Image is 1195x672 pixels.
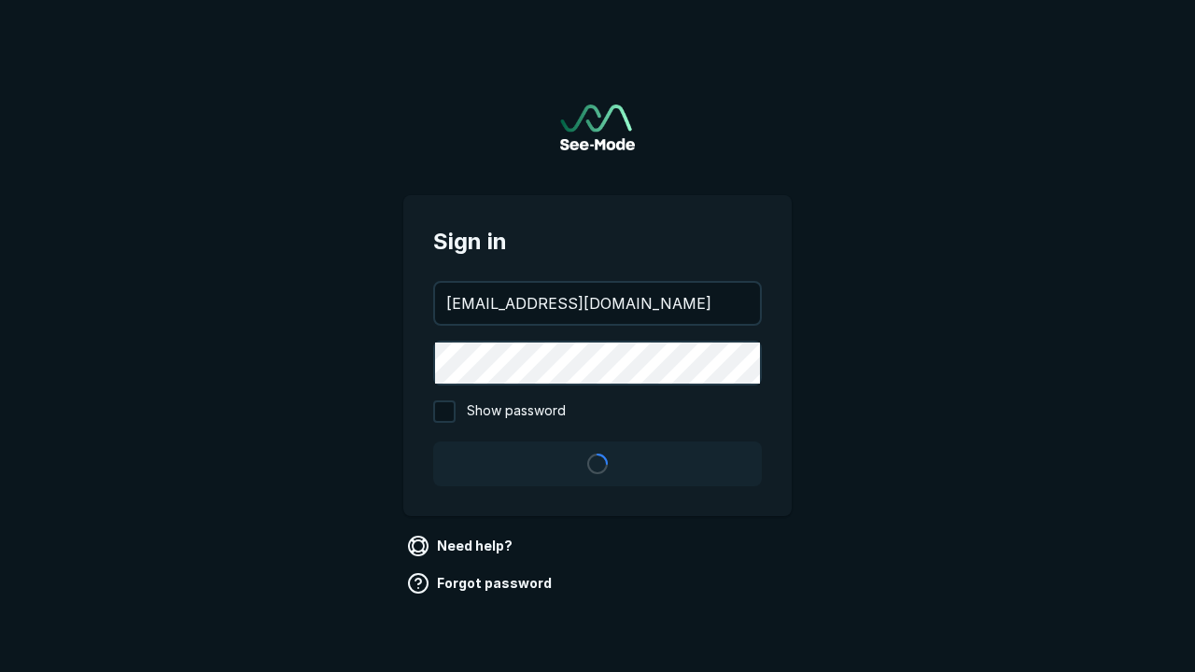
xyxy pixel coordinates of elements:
input: your@email.com [435,283,760,324]
span: Sign in [433,225,762,259]
a: Forgot password [403,568,559,598]
img: See-Mode Logo [560,105,635,150]
a: Need help? [403,531,520,561]
span: Show password [467,400,566,423]
a: Go to sign in [560,105,635,150]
